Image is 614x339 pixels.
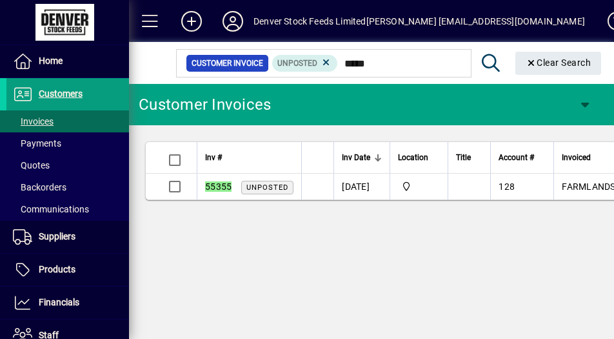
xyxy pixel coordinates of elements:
button: Clear [515,52,602,75]
div: Inv Date [342,150,382,165]
div: Title [456,150,482,165]
span: Invoices [13,116,54,127]
span: Financials [39,297,79,307]
span: Quotes [13,160,50,170]
span: Clear Search [526,57,591,68]
span: Home [39,56,63,66]
div: Location [398,150,440,165]
a: Quotes [6,154,129,176]
a: Products [6,254,129,286]
span: Title [456,150,471,165]
a: Suppliers [6,221,129,253]
span: Account # [499,150,534,165]
span: Unposted [246,183,288,192]
a: Invoices [6,110,129,132]
div: Denver Stock Feeds Limited [253,11,366,32]
span: Unposted [277,59,317,68]
span: Customer Invoice [192,57,263,70]
div: [PERSON_NAME] [EMAIL_ADDRESS][DOMAIN_NAME] [366,11,585,32]
a: Home [6,45,129,77]
span: Suppliers [39,231,75,241]
div: Customer Invoices [139,94,271,115]
span: Backorders [13,182,66,192]
td: [DATE] [333,174,390,200]
button: Profile [212,10,253,33]
a: Financials [6,287,129,319]
a: Backorders [6,176,129,198]
span: Location [398,150,428,165]
span: Products [39,264,75,274]
button: Add [171,10,212,33]
span: Payments [13,138,61,149]
span: Invoiced [562,150,591,165]
div: Account # [499,150,546,165]
a: Communications [6,198,129,220]
span: Inv # [205,150,222,165]
span: Customers [39,88,83,99]
a: Payments [6,132,129,154]
em: 55355 [205,181,232,192]
span: 128 [499,181,515,192]
span: Communications [13,204,89,214]
div: Inv # [205,150,293,165]
span: Inv Date [342,150,370,165]
mat-chip: Customer Invoice Status: Unposted [272,55,337,72]
span: DENVER STOCKFEEDS LTD [398,180,440,194]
